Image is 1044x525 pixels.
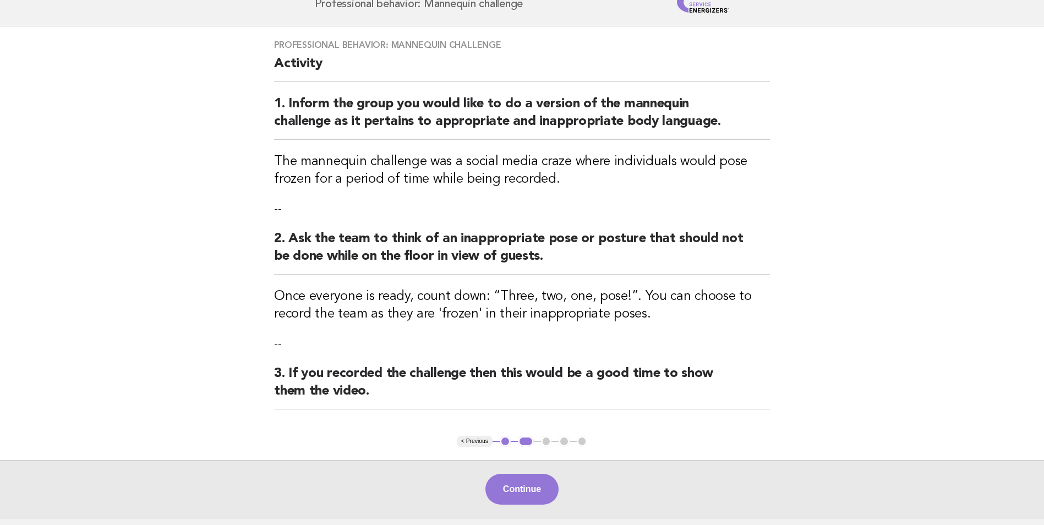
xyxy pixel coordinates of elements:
h3: The mannequin challenge was a social media craze where individuals would pose frozen for a period... [274,153,770,188]
h2: Activity [274,55,770,82]
button: < Previous [457,436,493,447]
button: 1 [500,436,511,447]
h2: 2. Ask the team to think of an inappropriate pose or posture that should not be done while on the... [274,230,770,275]
h2: 3. If you recorded the challenge then this would be a good time to show them the video. [274,365,770,409]
h3: Once everyone is ready, count down: “Three, two, one, pose!”. You can choose to record the team a... [274,288,770,323]
p: -- [274,201,770,217]
h3: Professional behavior: Mannequin challenge [274,40,770,51]
p: -- [274,336,770,352]
button: Continue [485,474,559,505]
h2: 1. Inform the group you would like to do a version of the mannequin challenge as it pertains to a... [274,95,770,140]
button: 2 [518,436,534,447]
